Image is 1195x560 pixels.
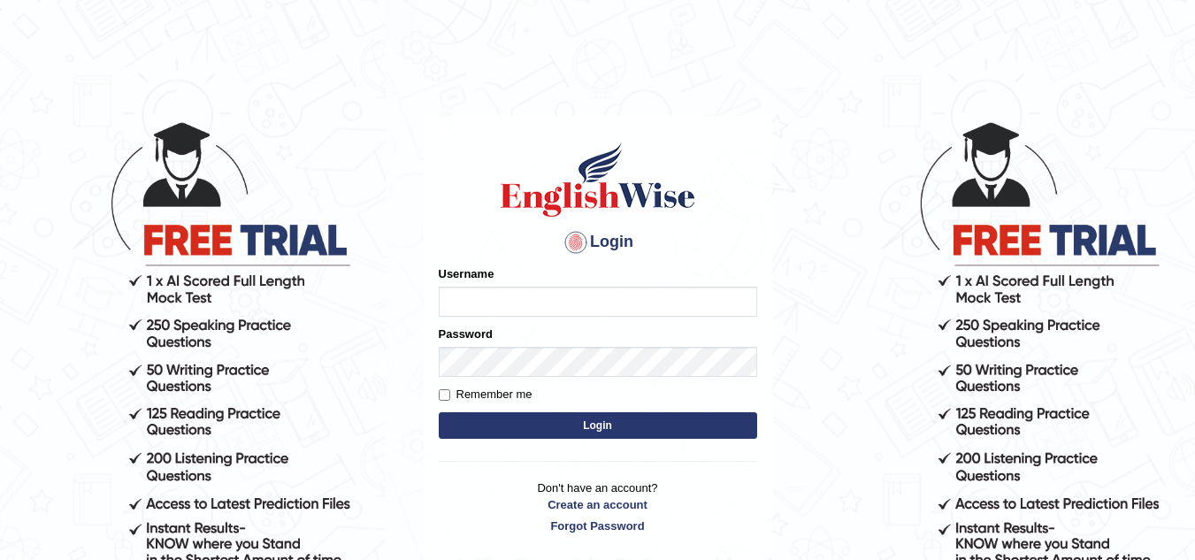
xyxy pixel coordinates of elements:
[439,412,757,439] button: Login
[439,326,493,342] label: Password
[497,140,699,219] img: Logo of English Wise sign in for intelligent practice with AI
[439,389,450,401] input: Remember me
[439,265,494,282] label: Username
[439,496,757,513] a: Create an account
[439,228,757,257] h4: Login
[439,518,757,534] a: Forgot Password
[439,386,532,403] label: Remember me
[439,479,757,534] p: Don't have an account?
